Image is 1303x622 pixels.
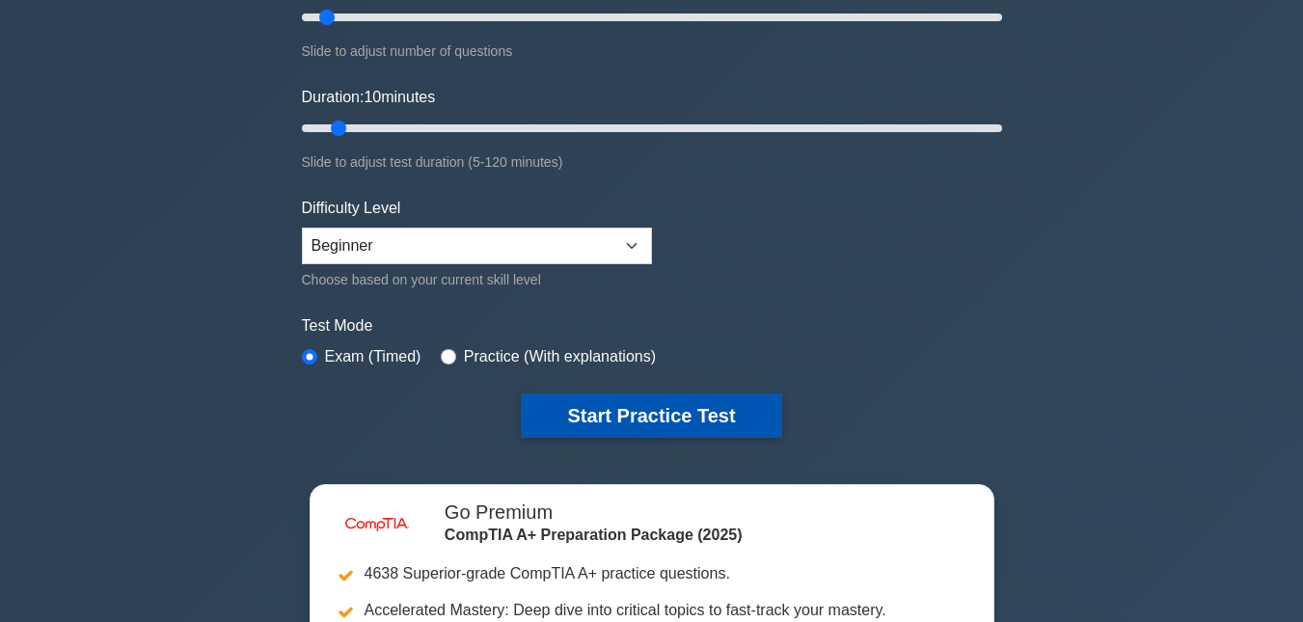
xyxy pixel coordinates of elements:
[302,268,652,291] div: Choose based on your current skill level
[302,86,436,109] label: Duration: minutes
[302,197,401,220] label: Difficulty Level
[302,40,1002,63] div: Slide to adjust number of questions
[302,314,1002,338] label: Test Mode
[521,393,781,438] button: Start Practice Test
[325,345,421,368] label: Exam (Timed)
[302,150,1002,174] div: Slide to adjust test duration (5-120 minutes)
[464,345,656,368] label: Practice (With explanations)
[364,89,381,105] span: 10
